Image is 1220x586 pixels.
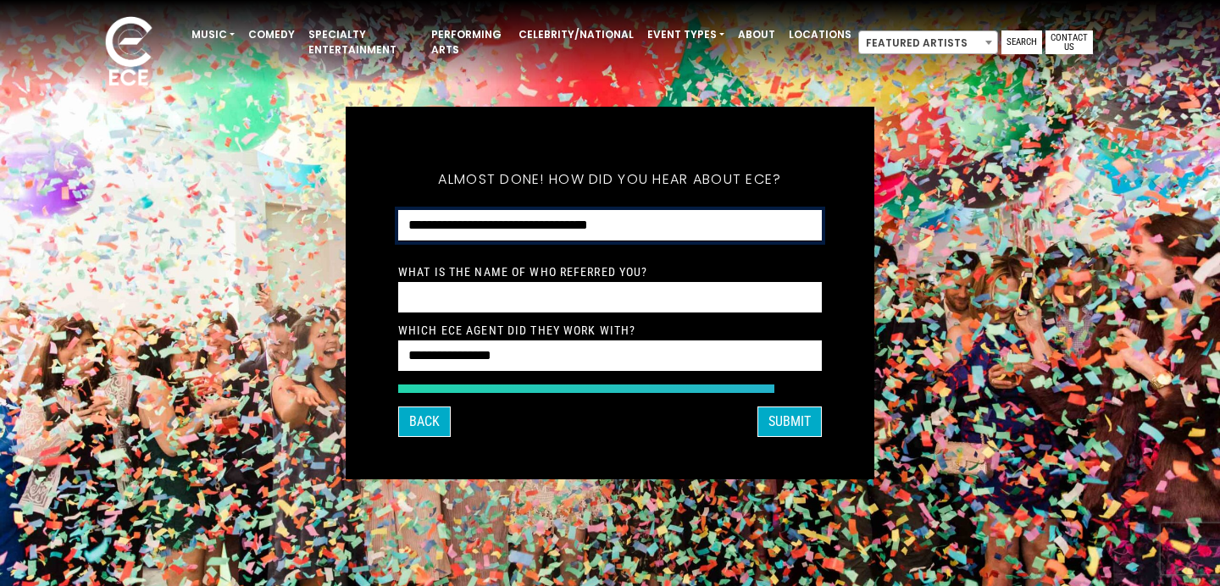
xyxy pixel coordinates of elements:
span: Featured Artists [858,30,998,54]
button: SUBMIT [757,406,822,437]
a: About [731,20,782,49]
a: Celebrity/National [512,20,640,49]
a: Event Types [640,20,731,49]
img: ece_new_logo_whitev2-1.png [86,12,171,94]
a: Music [185,20,241,49]
a: Contact Us [1045,30,1093,54]
a: Performing Arts [424,20,512,64]
h5: Almost done! How did you hear about ECE? [398,149,822,210]
a: Search [1001,30,1042,54]
label: Which ECE Agent Did They Work With? [398,323,635,338]
label: What is the Name of Who Referred You? [398,264,647,279]
button: Back [398,406,451,437]
a: Locations [782,20,858,49]
span: Featured Artists [859,31,997,55]
a: Specialty Entertainment [302,20,424,64]
select: How did you hear about ECE [398,210,822,241]
a: Comedy [241,20,302,49]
